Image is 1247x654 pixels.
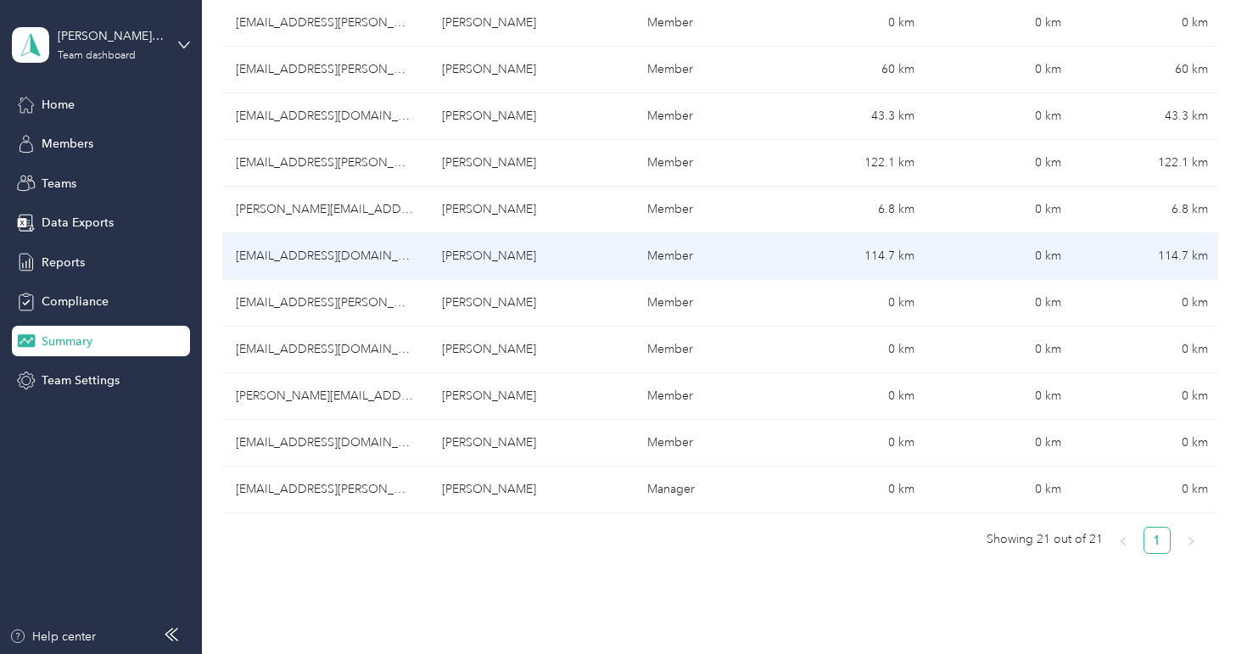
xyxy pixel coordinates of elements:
[634,47,780,93] td: Member
[634,467,780,513] td: Manager
[222,280,428,327] td: psingh4@acosta.com
[42,175,76,193] span: Teams
[42,293,109,310] span: Compliance
[42,254,85,271] span: Reports
[428,187,635,233] td: Daniel Robert
[428,373,635,420] td: Alejandra Rodriguez
[928,280,1075,327] td: 0 km
[634,187,780,233] td: Member
[428,420,635,467] td: Jason Jensen
[634,373,780,420] td: Member
[1152,559,1247,654] iframe: Everlance-gr Chat Button Frame
[58,51,136,61] div: Team dashboard
[42,96,75,114] span: Home
[1177,527,1205,554] button: right
[928,373,1075,420] td: 0 km
[222,233,428,280] td: chearbear13@hotmail.com
[781,327,928,373] td: 0 km
[1110,527,1137,554] button: left
[928,47,1075,93] td: 0 km
[928,420,1075,467] td: 0 km
[1075,47,1222,93] td: 60 km
[634,327,780,373] td: Member
[428,47,635,93] td: Michael Bartlett
[1110,527,1137,554] li: Previous Page
[9,628,96,646] button: Help center
[634,140,780,187] td: Member
[222,467,428,513] td: sfarranto@acosta.com
[987,527,1103,552] span: Showing 21 out of 21
[222,373,428,420] td: alejandra.rodriguez@acosta.com
[222,327,428,373] td: sadiecan68@gmail.com
[222,140,428,187] td: wpetronio@acosta.com
[634,93,780,140] td: Member
[1186,536,1196,546] span: right
[42,333,92,350] span: Summary
[781,373,928,420] td: 0 km
[1075,233,1222,280] td: 114.7 km
[428,327,635,373] td: Sadie Baramikova
[1177,527,1205,554] li: Next Page
[928,93,1075,140] td: 0 km
[781,140,928,187] td: 122.1 km
[928,233,1075,280] td: 0 km
[42,135,93,153] span: Members
[781,47,928,93] td: 60 km
[634,280,780,327] td: Member
[1075,420,1222,467] td: 0 km
[928,327,1075,373] td: 0 km
[928,467,1075,513] td: 0 km
[781,420,928,467] td: 0 km
[222,420,428,467] td: deskofjason@gmail.com
[1075,373,1222,420] td: 0 km
[928,187,1075,233] td: 0 km
[58,27,164,45] div: [PERSON_NAME]'s Team
[634,420,780,467] td: Member
[928,140,1075,187] td: 0 km
[222,187,428,233] td: daniel.robert@acosta.com
[781,233,928,280] td: 114.7 km
[42,372,120,389] span: Team Settings
[428,233,635,280] td: Jaime Abblitt
[781,187,928,233] td: 6.8 km
[1075,140,1222,187] td: 122.1 km
[781,280,928,327] td: 0 km
[42,214,114,232] span: Data Exports
[634,233,780,280] td: Member
[781,467,928,513] td: 0 km
[1144,527,1171,554] li: 1
[1075,280,1222,327] td: 0 km
[428,280,635,327] td: Parmeet Singh
[781,93,928,140] td: 43.3 km
[222,47,428,93] td: mbartlett@acosta.com
[1075,467,1222,513] td: 0 km
[1075,327,1222,373] td: 0 km
[222,93,428,140] td: kaitlynlacombe94@gmail.com
[1075,93,1222,140] td: 43.3 km
[428,140,635,187] td: William Petronio
[1144,528,1170,553] a: 1
[1118,536,1128,546] span: left
[1075,187,1222,233] td: 6.8 km
[428,93,635,140] td: Kaitlyn Lacombe
[428,467,635,513] td: Samantha Farranto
